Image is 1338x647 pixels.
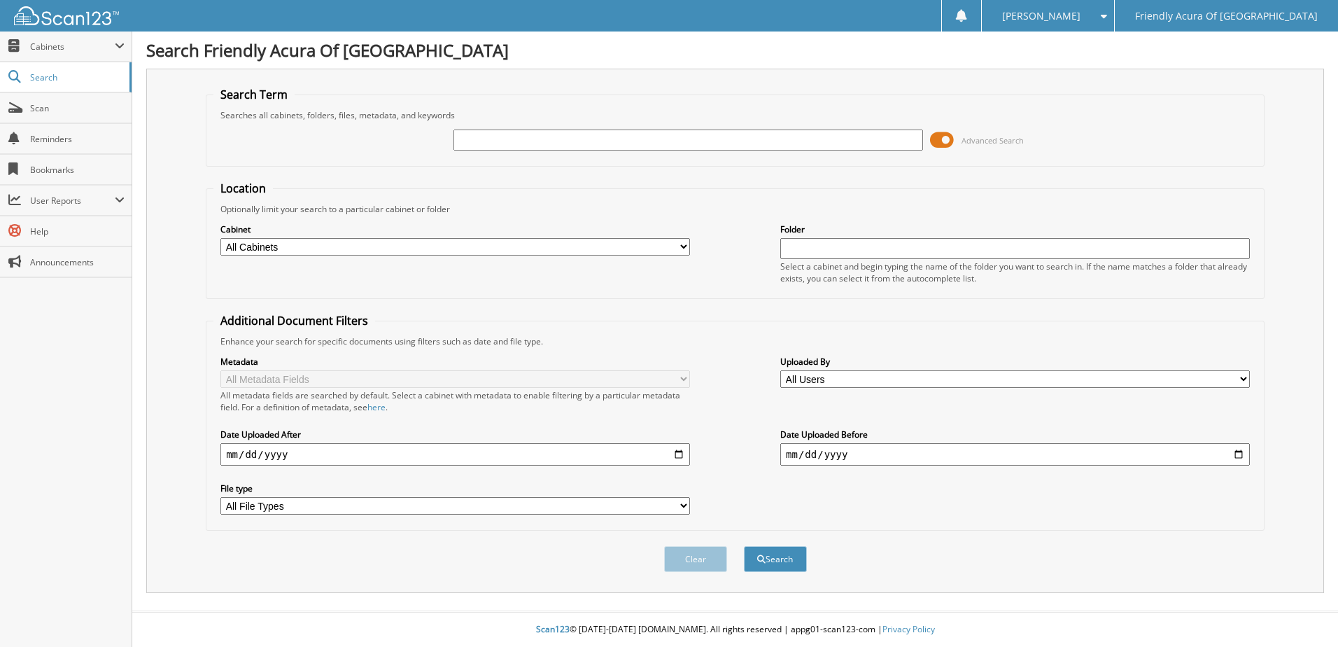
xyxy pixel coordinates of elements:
span: [PERSON_NAME] [1002,12,1080,20]
label: Uploaded By [780,356,1250,368]
iframe: Chat Widget [1268,580,1338,647]
span: Scan [30,102,125,114]
div: Optionally limit your search to a particular cabinet or folder [213,203,1257,215]
span: Cabinets [30,41,115,53]
button: Clear [664,546,727,572]
label: Metadata [220,356,690,368]
label: Folder [780,223,1250,235]
div: All metadata fields are searched by default. Select a cabinet with metadata to enable filtering b... [220,389,690,413]
span: Scan123 [536,623,570,635]
input: end [780,443,1250,466]
img: scan123-logo-white.svg [14,6,119,25]
label: File type [220,482,690,494]
span: User Reports [30,195,115,207]
span: Friendly Acura Of [GEOGRAPHIC_DATA] [1135,12,1318,20]
span: Bookmarks [30,164,125,176]
div: © [DATE]-[DATE] [DOMAIN_NAME]. All rights reserved | appg01-scan123-com | [132,613,1338,647]
span: Advanced Search [962,135,1024,146]
span: Reminders [30,133,125,145]
a: here [367,401,386,413]
div: Searches all cabinets, folders, files, metadata, and keywords [213,109,1257,121]
label: Cabinet [220,223,690,235]
a: Privacy Policy [882,623,935,635]
button: Search [744,546,807,572]
span: Announcements [30,256,125,268]
span: Help [30,225,125,237]
span: Search [30,71,122,83]
label: Date Uploaded Before [780,429,1250,440]
legend: Additional Document Filters [213,313,375,328]
label: Date Uploaded After [220,429,690,440]
legend: Search Term [213,87,295,102]
div: Enhance your search for specific documents using filters such as date and file type. [213,335,1257,347]
legend: Location [213,181,273,196]
h1: Search Friendly Acura Of [GEOGRAPHIC_DATA] [146,39,1324,62]
div: Select a cabinet and begin typing the name of the folder you want to search in. If the name match... [780,260,1250,284]
input: start [220,443,690,466]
